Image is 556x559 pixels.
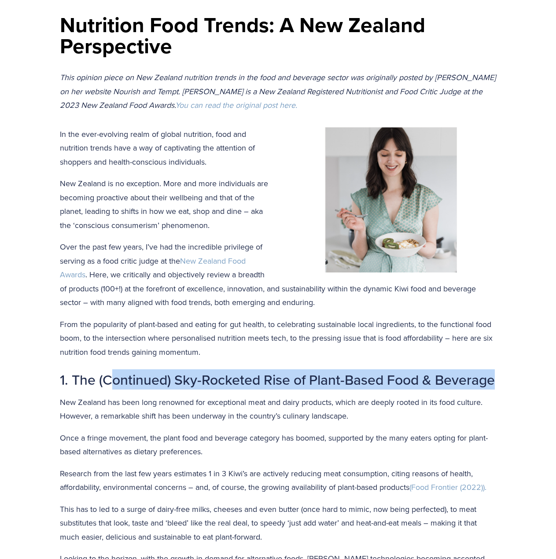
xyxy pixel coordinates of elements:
p: Research from the last few years estimates 1 in 3 Kiwi’s are actively reducing meat consumption, ... [60,467,497,494]
p: From the popularity of plant-based and eating for gut health, to celebrating sustainable local in... [60,317,497,359]
p: This has to led to a surge of dairy-free milks, cheeses and even butter (once hard to mimic, now ... [60,502,497,544]
h1: Nutrition Food Trends: A New Zealand Perspective [60,14,497,56]
h2: 1. The (Continued) Sky-Rocketed Rise of Plant-Based Food & Beverage [60,371,497,388]
a: (Food Frontier (2022)). [409,482,486,493]
p: New Zealand is no exception. More and more individuals are becoming proactive about their wellbei... [60,177,497,232]
p: New Zealand has been long renowned for exceptional meat and dairy products, which are deeply root... [60,395,497,423]
a: You can read the original post here. [175,99,297,110]
em: This opinion piece on New Zealand nutrition trends in the food and beverage sector was originally... [60,72,498,110]
p: In the ever-evolving realm of global nutrition, food and nutrition trends have a way of captivati... [60,127,497,169]
p: Once a fringe movement, the plant food and beverage category has boomed, supported by the many ea... [60,431,497,459]
p: Over the past few years, I’ve had the incredible privilege of serving as a food critic judge at t... [60,240,497,309]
